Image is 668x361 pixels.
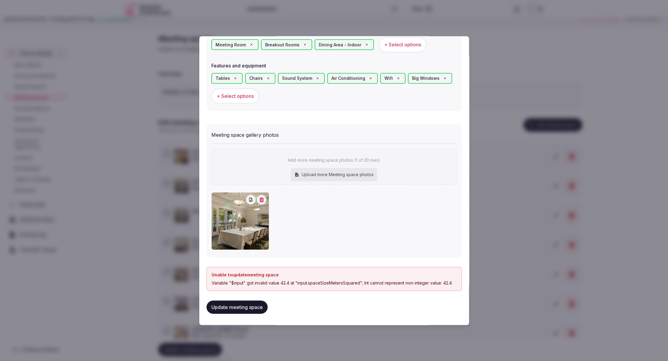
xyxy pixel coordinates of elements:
[212,192,269,250] img: RV-Silverado Resort and Spa-Luna Boardroom.jpg
[384,42,421,48] span: + Select options
[327,73,378,84] div: Air Conditioning
[291,168,377,181] div: Upload more Meeting space photos
[207,300,268,314] button: Update meeting space
[379,37,427,52] button: + Select options
[212,280,457,286] div: Variable "$input" got invalid value 42.4 at "input.spaceSizeMetersSquared"; Int cannot represent ...
[261,39,312,50] div: Breakout Rooms
[211,129,457,138] div: Meeting space gallery photos
[245,73,275,84] div: Chairs
[278,73,325,84] div: Sound System
[288,157,380,163] p: Add more meeting space photos (1 of 20 max)
[380,73,405,84] div: Wifi
[212,272,457,278] h3: Unable to update meeting space
[211,89,259,104] button: + Select options
[211,63,457,68] label: Features and equipment
[211,39,259,50] div: Meeting Room
[217,93,254,99] span: + Select options
[408,73,452,84] div: Big Windows
[211,73,243,84] div: Tables
[315,39,374,50] div: Dining Area - Indoor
